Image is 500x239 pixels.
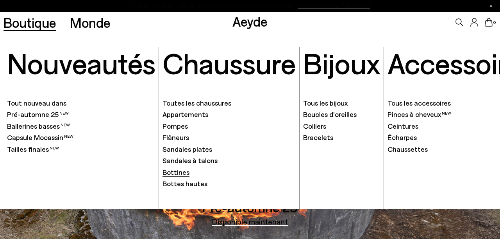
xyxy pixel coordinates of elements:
font: Bijoux [303,45,380,80]
a: Tout nouveau dans [7,98,155,108]
a: Toutes les chaussures [162,98,296,108]
font: Monde [70,14,111,31]
a: Boucles d'oreilles [303,110,380,119]
a: Chaussure [162,66,296,76]
a: Sandales à talons [162,156,296,165]
font: Tous les bijoux [303,99,348,107]
font: Bottes hautes [162,179,207,188]
a: Bottines [162,167,296,177]
a: Colliers [303,121,380,131]
font: Tailles finales | 15 % de réduction supplémentaire [130,1,292,10]
a: Ballerines basses [7,121,155,131]
font: Appartements [162,110,208,119]
font: Sandales à talons [162,156,218,165]
a: Monde [70,16,111,29]
a: 0 [485,18,493,27]
a: Nouveautés [7,66,155,76]
a: Pré-automne 25 [7,110,155,119]
font: Tout nouveau dans [7,99,66,107]
font: Pinces à cheveux [387,110,441,119]
font: Bracelets [303,133,333,142]
font: Sandales plates [162,145,212,153]
font: Bottines [162,168,189,176]
font: 0 [493,20,496,25]
font: Toutes les chaussures [162,99,231,107]
font: Chaussettes [387,145,428,153]
a: Tous les bijoux [303,98,380,108]
a: Flâneurs [162,133,296,142]
font: Colliers [303,122,326,130]
font: Ballerines basses [7,122,60,130]
a: Appartements [162,110,296,119]
a: Pompes [162,121,296,131]
a: Bracelets [303,133,380,142]
a: Capsule Mocassin [7,133,155,142]
font: Boucles d'oreilles [303,110,357,119]
a: Aeyde [232,13,268,29]
a: Sandales plates [162,144,296,154]
font: Écharpes [387,133,417,142]
font: Tous les accessoires [387,99,451,107]
font: Ceintures [387,122,418,130]
span: Accédez à /collections/ss25-final-sizes [298,2,370,9]
a: Bijoux [303,66,380,76]
font: Flâneurs [162,133,189,142]
font: Tailles finales [7,145,49,153]
font: Boutique [4,14,56,31]
font: Capsule Mocassin [7,133,63,142]
font: Nouveautés [7,45,155,80]
a: Bottes hautes [162,179,296,189]
font: Chaussure [162,45,296,80]
a: Tailles finales [7,144,155,154]
a: Disponible maintenant [212,217,288,225]
font: Disponible maintenant [212,217,288,226]
font: Pompes [162,122,188,130]
font: avec le code EXTRA15 [298,1,370,10]
font: Pré-automne 25 [7,110,59,119]
a: Boutique [4,16,56,29]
